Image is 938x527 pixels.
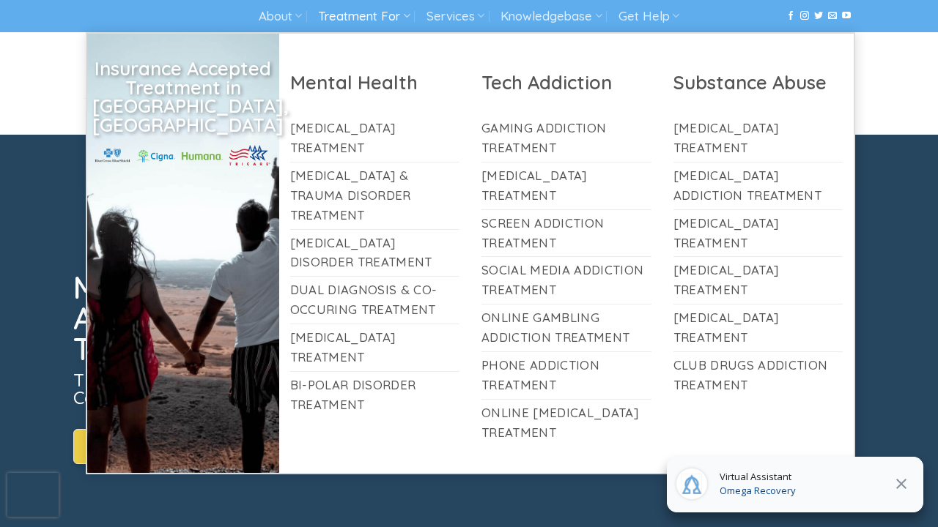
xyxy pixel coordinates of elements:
h3: The Country’s Best Program Specializing in the Complex Issues of the Digital Age [73,371,509,406]
a: Bi-Polar Disorder Treatment [290,372,460,419]
h2: Substance Abuse [673,70,843,94]
a: [MEDICAL_DATA] Treatment [481,162,651,209]
a: [MEDICAL_DATA] & Trauma Disorder Treatment [290,162,460,229]
a: Phone Addiction Treatment [481,352,651,399]
a: [MEDICAL_DATA] Treatment [673,210,843,257]
a: [MEDICAL_DATA] Treatment [673,257,843,304]
a: [MEDICAL_DATA] Treatment [673,304,843,351]
iframe: reCAPTCHA [7,473,59,517]
h1: Mental Health, Substance Abuse, and [MEDICAL_DATA] Treatment [73,272,509,365]
a: [MEDICAL_DATA] Treatment [290,324,460,371]
h2: Tech Addiction [481,70,651,94]
a: [MEDICAL_DATA] Treatment [673,115,843,162]
a: Follow on Facebook [786,11,795,21]
a: Services [426,3,484,30]
a: About [259,3,302,30]
a: Send us an email [828,11,837,21]
a: Social Media Addiction Treatment [481,257,651,304]
a: Online Gambling Addiction Treatment [481,304,651,351]
a: Online [MEDICAL_DATA] Treatment [481,400,651,446]
a: Knowledgebase [501,3,602,30]
a: [MEDICAL_DATA] Addiction Treatment [673,162,843,209]
a: Get Help [618,3,679,30]
a: Screen Addiction Treatment [481,210,651,257]
a: Follow on Instagram [800,11,809,21]
a: Gaming Addiction Treatment [481,115,651,162]
a: Follow on YouTube [842,11,851,21]
a: [MEDICAL_DATA] Disorder Treatment [290,230,460,277]
a: Follow on Twitter [814,11,823,21]
h2: Mental Health [290,70,460,94]
a: Treatment For [318,3,410,30]
img: Omega Recovery [84,32,249,98]
a: Dual Diagnosis & Co-Occuring Treatment [290,277,460,324]
h2: Insurance Accepted Treatment in [GEOGRAPHIC_DATA], [GEOGRAPHIC_DATA] [92,59,274,134]
a: Club Drugs Addiction Treatment [673,352,843,399]
a: [MEDICAL_DATA] Treatment [290,115,460,162]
